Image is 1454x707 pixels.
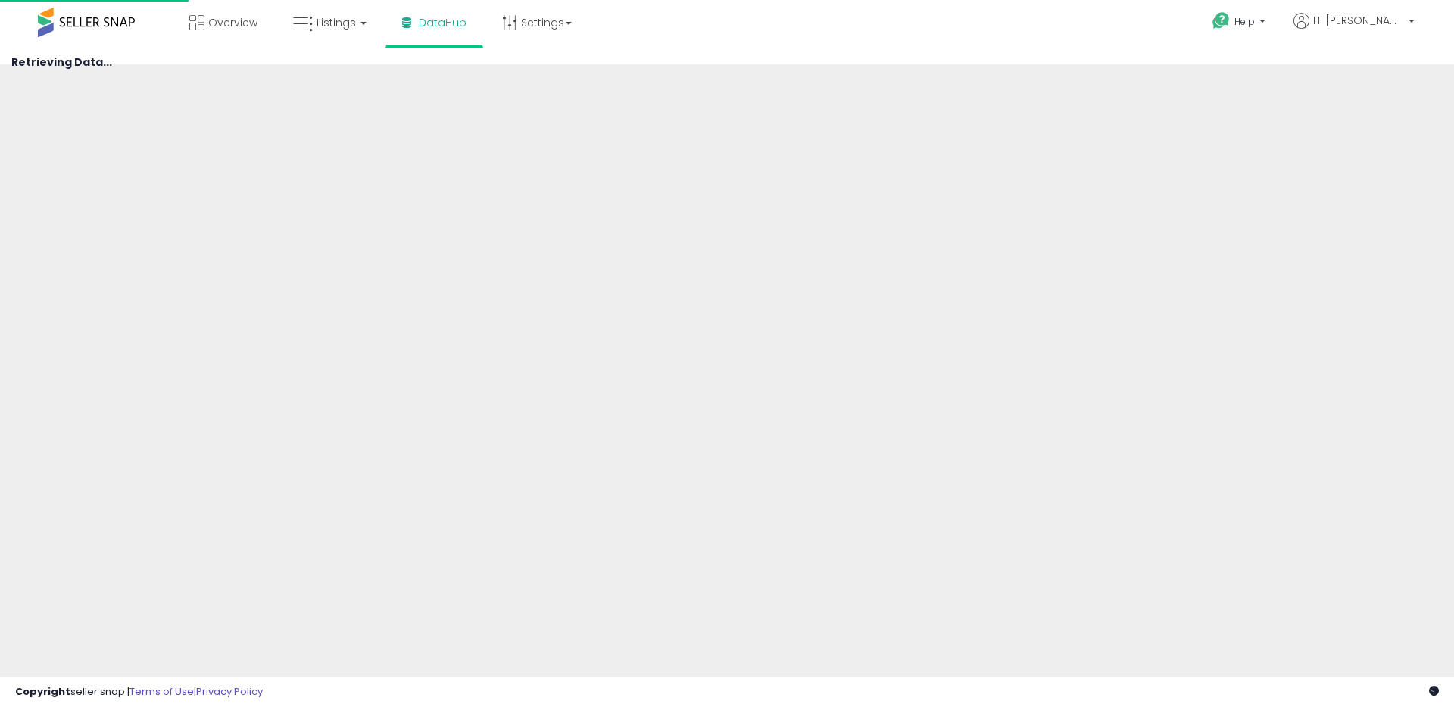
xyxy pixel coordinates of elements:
[208,15,257,30] span: Overview
[1313,13,1404,28] span: Hi [PERSON_NAME]
[1293,13,1415,47] a: Hi [PERSON_NAME]
[1212,11,1231,30] i: Get Help
[419,15,466,30] span: DataHub
[11,57,1443,68] h4: Retrieving Data...
[317,15,356,30] span: Listings
[1234,15,1255,28] span: Help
